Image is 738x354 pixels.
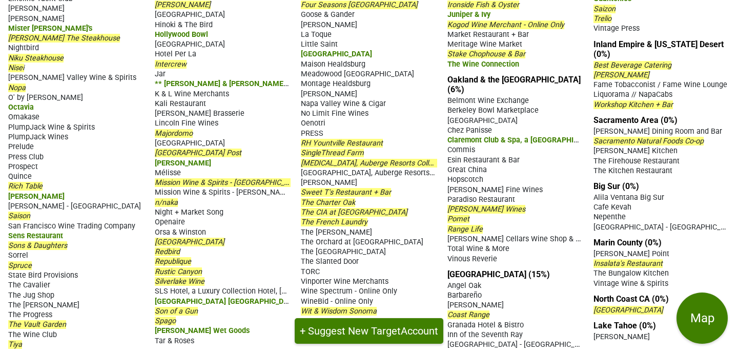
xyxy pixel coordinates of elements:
span: Montage Healdsburg [301,79,371,88]
a: Inland Empire & [US_STATE] Desert (0%) [593,39,724,59]
span: The Orchard at [GEOGRAPHIC_DATA] [301,238,423,246]
span: [PERSON_NAME] [8,14,65,23]
span: [PERSON_NAME] Cellars Wine Shop & Wine Bar [447,234,606,243]
span: Napa Valley Wine & Cigar [301,99,386,108]
span: Hinoki & The Bird [155,20,213,29]
a: North Coast CA (0%) [593,294,669,304]
span: Trelio [593,14,611,23]
span: SingleThread Farm [301,149,364,157]
span: [PERSON_NAME] [593,71,649,79]
span: Four Seasons [GEOGRAPHIC_DATA] [301,1,418,9]
span: n/naka [155,198,178,207]
span: Vinporter Wine Merchants [301,277,388,286]
span: [GEOGRAPHIC_DATA] - [GEOGRAPHIC_DATA] [447,339,594,349]
span: Chez Panisse [447,126,492,135]
span: The French Laundry [301,218,367,226]
span: Granada Hotel & Bistro [447,321,524,329]
span: Lincoln Fine Wines [155,119,218,128]
span: Press Club [8,153,44,161]
a: [GEOGRAPHIC_DATA] (15%) [447,269,550,279]
span: The Jug Shop [8,291,54,300]
span: Claremont Club & Spa, a [GEOGRAPHIC_DATA] [447,135,602,144]
span: The [PERSON_NAME] [8,301,79,309]
span: The Firehouse Restaurant [593,157,680,165]
span: Wit & Wisdom Sonoma [301,307,377,316]
span: [PERSON_NAME] The Steakhouse [8,34,120,43]
span: Nisei [8,64,24,72]
span: Coast Range [447,310,489,319]
span: [GEOGRAPHIC_DATA] [155,40,225,49]
span: The Kitchen Restaurant [593,166,672,175]
span: Mission Wine & Spirits - [GEOGRAPHIC_DATA] [155,178,303,187]
span: [GEOGRAPHIC_DATA] [447,116,518,125]
span: Stake Chophouse & Bar [447,50,525,58]
span: La Toque [301,30,332,39]
span: Pomet [447,215,469,223]
span: Great China [447,165,487,174]
span: Prospect [8,162,38,171]
span: Vintage Wine & Spirits [593,279,668,288]
span: SLS Hotel, a Luxury Collection Hotel, [PERSON_NAME][GEOGRAPHIC_DATA] [155,286,406,296]
span: Niku Steakhouse [8,54,64,63]
span: Best Beverage Catering [593,61,671,70]
span: Vintage Press [593,24,640,33]
span: The Wine Club [8,330,57,339]
span: Majordomo [155,129,193,138]
span: [PERSON_NAME] [447,301,504,309]
span: Kali Restaurant [155,99,206,108]
span: Total Wine & More [447,244,509,253]
span: The Wine Connection [447,60,519,69]
span: [PERSON_NAME] [8,192,65,201]
a: Lake Tahoe (0%) [593,321,656,330]
a: Big Sur (0%) [593,181,639,191]
span: Kogod Wine Merchant - Online Only [447,20,564,29]
span: Goose & Gander [301,10,355,19]
span: Tiya [8,340,22,349]
span: Nopa [8,84,26,92]
span: The CIA at [GEOGRAPHIC_DATA] [301,208,407,217]
span: Range Life [447,225,483,234]
span: Wine Spectrum - Online Only [301,287,397,296]
span: The Progress [8,310,52,319]
span: [MEDICAL_DATA], Auberge Resorts Collection [301,159,449,168]
span: [GEOGRAPHIC_DATA] [301,50,372,58]
span: [PERSON_NAME] [155,159,211,168]
span: Spruce [8,261,32,270]
span: Workshop Kitchen + Bar [593,100,673,109]
span: Prelude [8,142,34,151]
span: Maison Healdsburg [301,60,365,69]
span: The [PERSON_NAME] [301,228,372,237]
button: + Suggest New TargetAccount [295,318,443,344]
span: Omakase [8,113,39,121]
span: Oenotri [301,119,325,128]
span: RH Yountville Restaurant [301,139,383,148]
span: Vinous Reverie [447,255,497,263]
span: Sacramento Natural Foods Co-op [593,137,704,145]
span: [GEOGRAPHIC_DATA] [155,238,224,246]
span: Quince [8,172,32,181]
span: The Slanted Door [301,257,359,266]
span: Hotel Per La [155,50,196,58]
span: Mission Wine & Spirits - [PERSON_NAME][GEOGRAPHIC_DATA] [155,187,363,197]
span: [GEOGRAPHIC_DATA] [155,10,225,19]
span: Berkeley Bowl Marketplace [447,106,539,115]
span: Tar & Roses [155,337,194,345]
span: San Francisco Wine Trading Company [8,222,135,231]
span: PlumpJack Wines [8,133,68,141]
span: ** [PERSON_NAME] & [PERSON_NAME]'s Brentwood ** [155,78,337,88]
span: [PERSON_NAME] Wet Goods [155,326,250,335]
span: Belmont Wine Exchange [447,96,529,105]
span: Ironside Fish & Oyster [447,1,519,9]
span: [PERSON_NAME] Brasserie [155,109,244,118]
span: Liquorama // NapaCabs [593,90,672,99]
span: Silverlake Wine [155,277,204,286]
span: Sons & Daughters [8,241,67,250]
span: The Cavalier [8,281,50,289]
span: The [GEOGRAPHIC_DATA] [301,247,386,256]
span: TORC [301,267,320,276]
span: [PERSON_NAME] Valley Wine & Spirits [8,73,136,82]
span: Paradiso Restaurant [447,195,515,204]
a: Marin County (0%) [593,238,662,247]
span: [GEOGRAPHIC_DATA], Auberge Resorts Collection [301,168,465,177]
a: Oakland & the [GEOGRAPHIC_DATA] (6%) [447,75,581,94]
